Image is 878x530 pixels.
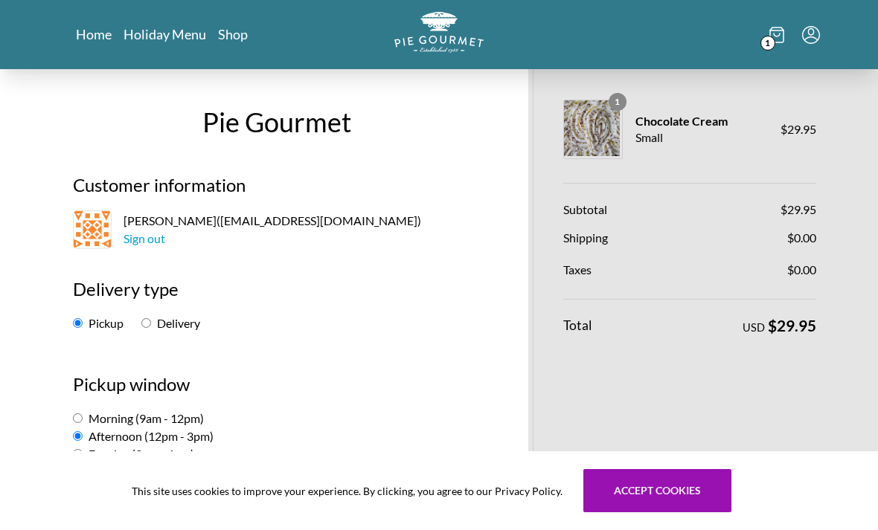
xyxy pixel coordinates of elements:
h2: Delivery type [73,276,481,314]
a: Logo [394,12,484,57]
input: Morning (9am - 12pm) [73,413,83,423]
label: Afternoon (12pm - 3pm) [73,429,214,443]
input: Delivery [141,318,151,328]
h1: Pie Gourmet [62,102,493,142]
label: Morning (9am - 12pm) [73,411,204,425]
img: Chocolate Cream [564,100,620,156]
h2: Customer information [73,172,481,210]
span: 1 [760,36,775,51]
button: Menu [802,26,820,44]
span: This site uses cookies to improve your experience. By clicking, you agree to our Privacy Policy. [132,483,563,499]
label: Pickup [73,316,124,330]
label: Evening (3pm - 6pm) [73,447,194,461]
img: logo [394,12,484,53]
h2: Pickup window [73,371,481,410]
span: 1 [609,93,627,111]
a: Sign out [124,231,165,245]
span: [PERSON_NAME] ( [EMAIL_ADDRESS][DOMAIN_NAME] ) [124,212,421,248]
button: Accept cookies [583,469,731,512]
a: Home [76,25,112,43]
input: Afternoon (12pm - 3pm) [73,431,83,441]
input: Evening (3pm - 6pm) [73,449,83,459]
label: Delivery [141,316,200,330]
input: Pickup [73,318,83,328]
a: Holiday Menu [124,25,206,43]
a: Shop [218,25,248,43]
